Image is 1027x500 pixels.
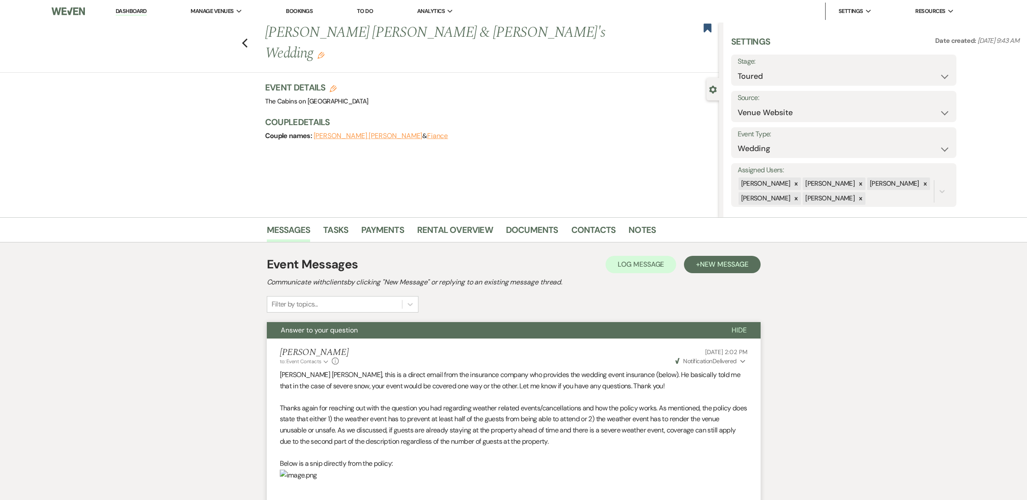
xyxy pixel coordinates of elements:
[675,357,737,365] span: Delivered
[265,131,314,140] span: Couple names:
[267,277,761,287] h2: Communicate with clients by clicking "New Message" or replying to an existing message thread.
[314,132,448,140] span: &
[427,132,448,139] button: Fiance
[700,260,748,269] span: New Message
[317,51,324,59] button: Edit
[803,192,856,205] div: [PERSON_NAME]
[739,192,792,205] div: [PERSON_NAME]
[606,256,676,273] button: Log Message
[839,7,863,16] span: Settings
[267,255,358,274] h1: Event Messages
[709,85,717,93] button: Close lead details
[935,36,978,45] span: Date created:
[738,164,950,177] label: Assigned Users:
[280,369,748,391] p: [PERSON_NAME] [PERSON_NAME], this is a direct email from the insurance company who provides the w...
[705,348,747,356] span: [DATE] 2:02 PM
[684,256,760,273] button: +New Message
[280,470,317,481] img: image.png
[280,358,330,365] button: to: Event Contacts
[731,35,771,55] h3: Settings
[191,7,233,16] span: Manage Venues
[357,7,373,15] a: To Do
[265,116,710,128] h3: Couple Details
[280,459,393,468] span: Below is a snip directly from the policy:
[265,23,625,64] h1: [PERSON_NAME] [PERSON_NAME] & [PERSON_NAME]'s Wedding
[265,81,369,94] h3: Event Details
[978,36,1019,45] span: [DATE] 9:43 AM
[280,358,321,365] span: to: Event Contacts
[272,299,318,310] div: Filter by topics...
[738,55,950,68] label: Stage:
[506,223,558,242] a: Documents
[674,357,747,366] button: NotificationDelivered
[286,7,313,15] a: Bookings
[267,322,718,339] button: Answer to your question
[803,177,856,190] div: [PERSON_NAME]
[683,357,712,365] span: Notification
[361,223,404,242] a: Payments
[629,223,656,242] a: Notes
[267,223,311,242] a: Messages
[314,132,423,139] button: [PERSON_NAME] [PERSON_NAME]
[718,322,761,339] button: Hide
[281,326,358,335] span: Answer to your question
[867,177,920,190] div: [PERSON_NAME]
[732,326,747,335] span: Hide
[571,223,616,242] a: Contacts
[738,92,950,104] label: Source:
[618,260,664,269] span: Log Message
[265,97,369,106] span: The Cabins on [GEOGRAPHIC_DATA]
[739,177,792,190] div: [PERSON_NAME]
[116,7,147,16] a: Dashboard
[738,128,950,141] label: Event Type:
[280,347,349,358] h5: [PERSON_NAME]
[417,223,493,242] a: Rental Overview
[915,7,945,16] span: Resources
[323,223,348,242] a: Tasks
[280,403,747,446] span: Thanks again for reaching out with the question you had regarding weather related events/cancella...
[52,2,85,20] img: Weven Logo
[417,7,445,16] span: Analytics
